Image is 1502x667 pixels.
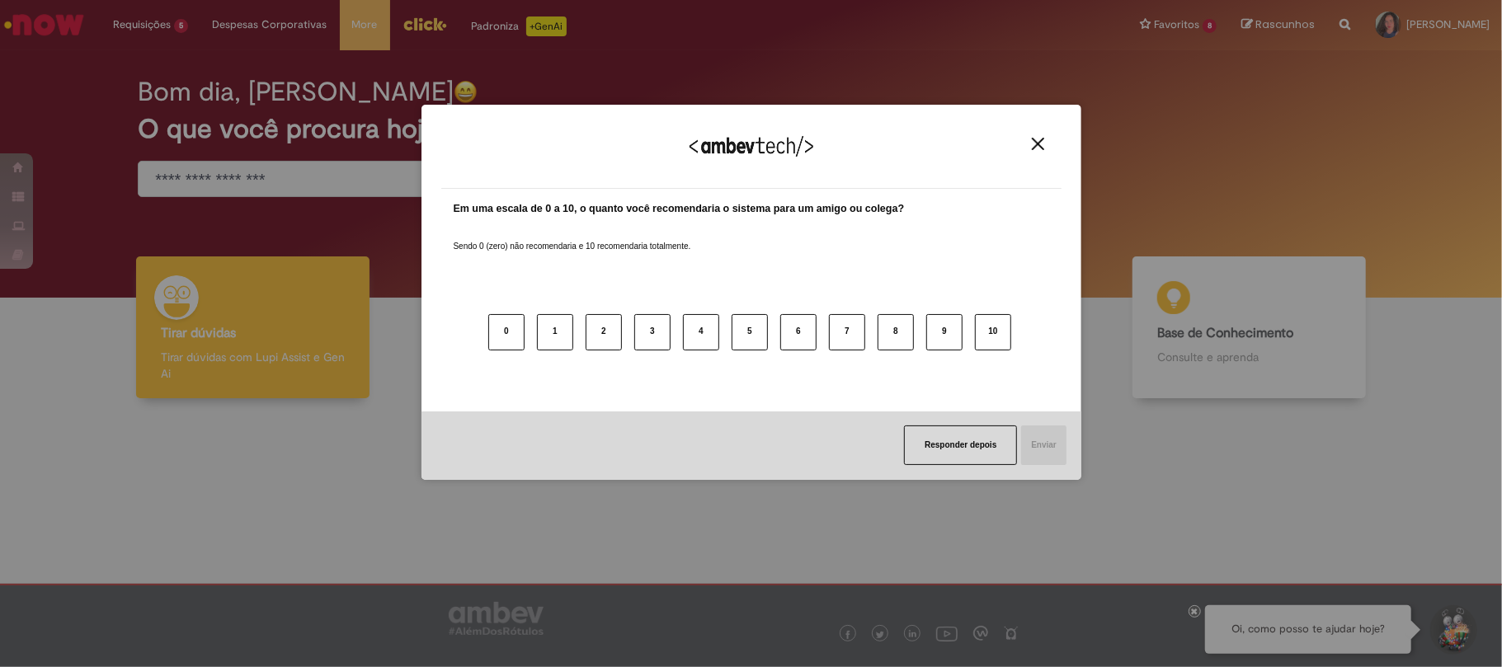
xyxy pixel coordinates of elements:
button: 7 [829,314,865,350]
button: 10 [975,314,1011,350]
img: Logo Ambevtech [690,136,813,157]
button: 1 [537,314,573,350]
label: Sendo 0 (zero) não recomendaria e 10 recomendaria totalmente. [454,221,691,252]
button: 6 [780,314,817,350]
button: Responder depois [904,425,1017,465]
button: 4 [683,314,719,350]
label: Em uma escala de 0 a 10, o quanto você recomendaria o sistema para um amigo ou colega? [454,201,905,217]
button: 5 [732,314,768,350]
button: 0 [488,314,525,350]
button: 8 [878,314,914,350]
img: Close [1032,138,1044,150]
button: 9 [926,314,963,350]
button: 2 [586,314,622,350]
button: Close [1027,137,1049,151]
button: 3 [634,314,671,350]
